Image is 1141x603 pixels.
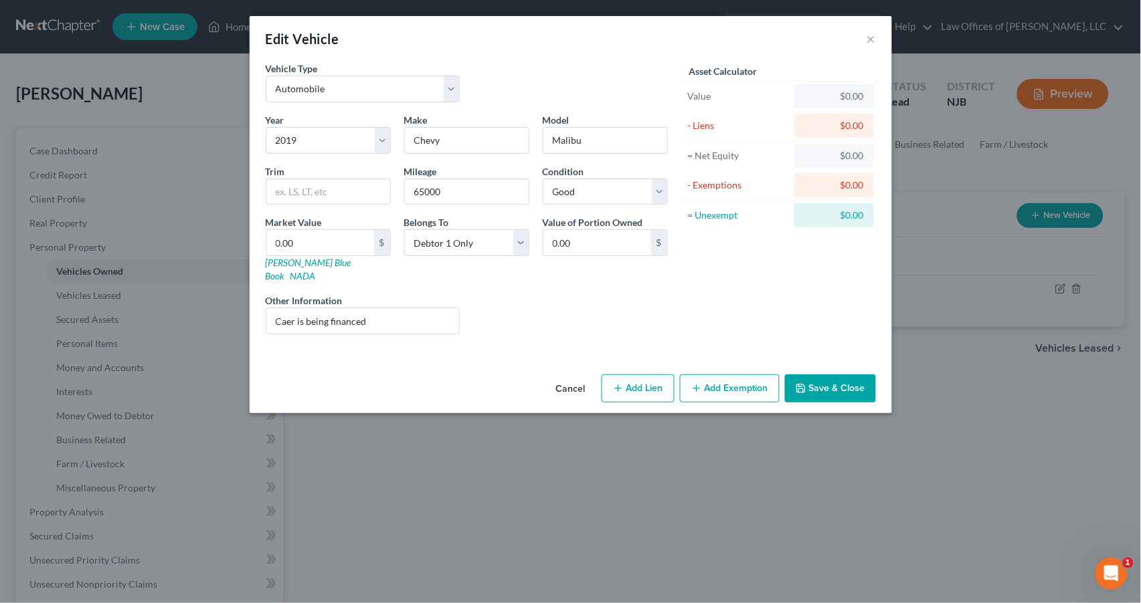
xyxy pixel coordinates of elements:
[404,164,437,178] label: Mileage
[805,119,863,132] div: $0.00
[543,215,643,229] label: Value of Portion Owned
[805,90,863,103] div: $0.00
[266,164,285,178] label: Trim
[266,179,390,205] input: ex. LS, LT, etc
[688,90,789,103] div: Value
[405,128,529,153] input: ex. Nissan
[805,178,863,192] div: $0.00
[404,114,428,126] span: Make
[689,64,758,78] label: Asset Calculator
[266,257,351,281] a: [PERSON_NAME] Blue Book
[688,209,789,222] div: = Unexempt
[405,179,529,205] input: --
[688,149,789,162] div: = Net Equity
[1123,558,1134,568] span: 1
[266,308,460,334] input: (optional)
[651,230,667,255] div: $
[867,31,876,47] button: ×
[805,149,863,162] div: $0.00
[688,178,789,192] div: - Exemptions
[680,374,780,402] button: Add Exemption
[266,293,343,308] label: Other Information
[266,29,339,48] div: Edit Vehicle
[785,374,876,402] button: Save & Close
[266,230,374,255] input: 0.00
[543,113,569,127] label: Model
[266,215,322,229] label: Market Value
[545,376,596,402] button: Cancel
[543,164,584,178] label: Condition
[266,62,318,76] label: Vehicle Type
[543,230,651,255] input: 0.00
[688,119,789,132] div: - Liens
[266,113,284,127] label: Year
[602,374,675,402] button: Add Lien
[805,209,863,222] div: $0.00
[543,128,667,153] input: ex. Altima
[290,270,316,281] a: NADA
[1095,558,1128,590] iframe: Intercom live chat
[404,217,449,228] span: Belongs To
[374,230,390,255] div: $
